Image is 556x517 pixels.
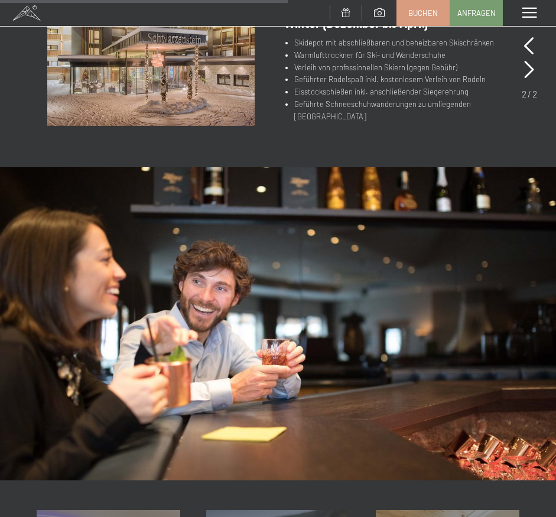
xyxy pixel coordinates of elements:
[457,8,496,18] span: Anfragen
[294,61,509,74] li: Verleih von professionellen Skiern (gegen Gebühr)
[294,86,509,98] li: Eisstockschießen inkl. anschließender Siegerehrung
[522,88,526,99] span: 2
[397,1,449,25] a: Buchen
[294,37,509,49] li: Skidepot mit abschließbaren und beheizbaren Skischränken
[294,49,509,61] li: Warmlufttrockner für Ski- und Wanderschuhe
[528,88,531,99] span: /
[294,73,509,86] li: Geführter Rodelspaß inkl. kostenlosem Verleih von Rodeln
[532,88,537,99] span: 2
[294,98,509,123] li: Geführte Schneeschuhwanderungen zu umliegenden [GEOGRAPHIC_DATA]
[450,1,502,25] a: Anfragen
[408,8,438,18] span: Buchen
